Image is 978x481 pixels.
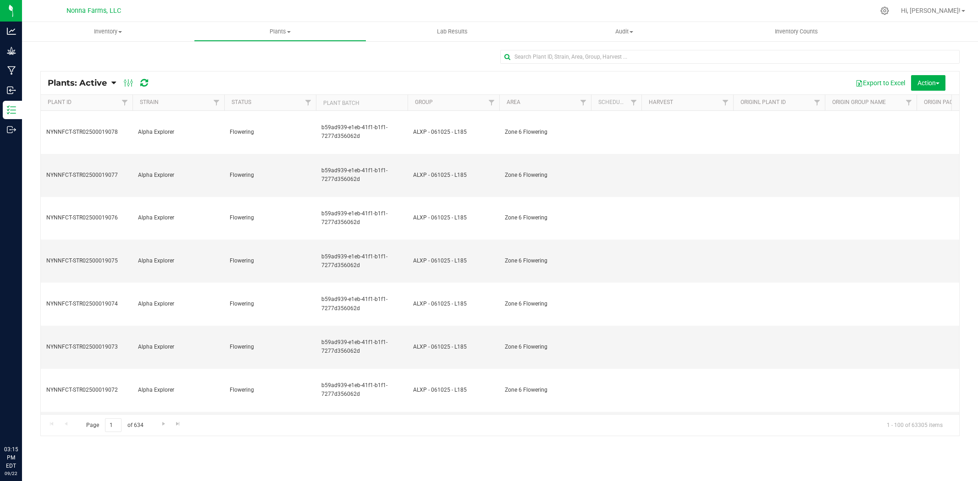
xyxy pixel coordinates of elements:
inline-svg: Inventory [7,105,16,115]
span: NYNNFCT-STR02500019078 [46,128,127,137]
span: Zone 6 Flowering [505,300,586,308]
span: Inventory Counts [763,27,830,36]
span: ALXP - 061025 - L185 [413,300,494,308]
span: Alpha Explorer [138,128,219,137]
a: Go to the last page [171,418,185,431]
span: b59ad939-e1eb-41f1-b1f1-7277d356062d [321,166,402,184]
span: b59ad939-e1eb-41f1-b1f1-7277d356062d [321,123,402,141]
span: Zone 6 Flowering [505,213,586,222]
span: Alpha Explorer [138,213,219,222]
span: NYNNFCT-STR02500019074 [46,300,127,308]
span: Action [917,79,939,87]
a: Filter [718,95,733,110]
a: Go to the next page [157,418,170,431]
span: b59ad939-e1eb-41f1-b1f1-7277d356062d [321,338,402,355]
a: Harvest [649,99,673,105]
span: Zone 6 Flowering [505,343,586,351]
span: Page of 634 [78,418,151,432]
span: NYNNFCT-STR02500019075 [46,257,127,265]
a: Filter [901,95,917,110]
a: Filter [576,95,591,110]
a: Filter [626,95,641,110]
a: Filter [301,95,316,110]
p: 03:15 PM EDT [4,445,18,470]
span: ALXP - 061025 - L185 [413,213,494,222]
a: Plant ID [48,99,72,105]
a: Origin Group Name [832,99,886,105]
span: Alpha Explorer [138,386,219,394]
button: Export to Excel [850,75,911,91]
a: Originl Plant ID [740,99,786,105]
a: Filter [810,95,825,110]
span: Audit [539,27,710,36]
a: Plants [194,22,366,41]
input: 1 [105,418,122,432]
a: Origin Package ID [924,99,974,105]
a: Area [507,99,520,105]
inline-svg: Inbound [7,86,16,95]
a: Inventory Counts [710,22,882,41]
span: Flowering [230,257,310,265]
a: Inventory [22,22,194,41]
a: Audit [538,22,710,41]
th: Plant Batch [316,95,408,111]
span: Alpha Explorer [138,257,219,265]
span: Zone 6 Flowering [505,257,586,265]
div: Manage settings [879,6,890,15]
button: Action [911,75,945,91]
span: Flowering [230,386,310,394]
input: Search Plant ID, Strain, Area, Group, Harvest ... [500,50,960,64]
span: Lab Results [425,27,480,36]
span: Zone 6 Flowering [505,128,586,137]
a: Filter [209,95,224,110]
span: Plants [194,27,365,36]
inline-svg: Outbound [7,125,16,134]
span: NYNNFCT-STR02500019077 [46,171,127,180]
a: Lab Results [366,22,538,41]
span: Alpha Explorer [138,343,219,351]
inline-svg: Analytics [7,27,16,36]
iframe: Resource center [9,408,37,435]
span: b59ad939-e1eb-41f1-b1f1-7277d356062d [321,381,402,399]
span: b59ad939-e1eb-41f1-b1f1-7277d356062d [321,295,402,312]
a: Plants: Active [48,78,111,88]
span: NYNNFCT-STR02500019076 [46,213,127,222]
span: Nonna Farms, LLC [66,7,121,15]
inline-svg: Grow [7,46,16,55]
span: ALXP - 061025 - L185 [413,343,494,351]
a: Filter [484,95,499,110]
span: Hi, [PERSON_NAME]! [901,7,961,14]
a: Strain [140,99,159,105]
span: Flowering [230,128,310,137]
span: Inventory [22,27,194,36]
span: Plants: Active [48,78,107,88]
span: Flowering [230,213,310,222]
th: Scheduled [591,95,641,111]
inline-svg: Manufacturing [7,66,16,75]
span: ALXP - 061025 - L185 [413,257,494,265]
a: Status [232,99,251,105]
p: 09/22 [4,470,18,477]
span: ALXP - 061025 - L185 [413,128,494,137]
span: b59ad939-e1eb-41f1-b1f1-7277d356062d [321,209,402,227]
span: Alpha Explorer [138,171,219,180]
span: NYNNFCT-STR02500019072 [46,386,127,394]
span: Zone 6 Flowering [505,171,586,180]
a: Filter [117,95,133,110]
span: ALXP - 061025 - L185 [413,386,494,394]
span: Flowering [230,171,310,180]
span: Flowering [230,343,310,351]
span: Zone 6 Flowering [505,386,586,394]
span: 1 - 100 of 63305 items [879,418,950,432]
span: ALXP - 061025 - L185 [413,171,494,180]
span: Alpha Explorer [138,300,219,308]
a: Group [415,99,433,105]
span: NYNNFCT-STR02500019073 [46,343,127,351]
span: Flowering [230,300,310,308]
span: b59ad939-e1eb-41f1-b1f1-7277d356062d [321,252,402,270]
